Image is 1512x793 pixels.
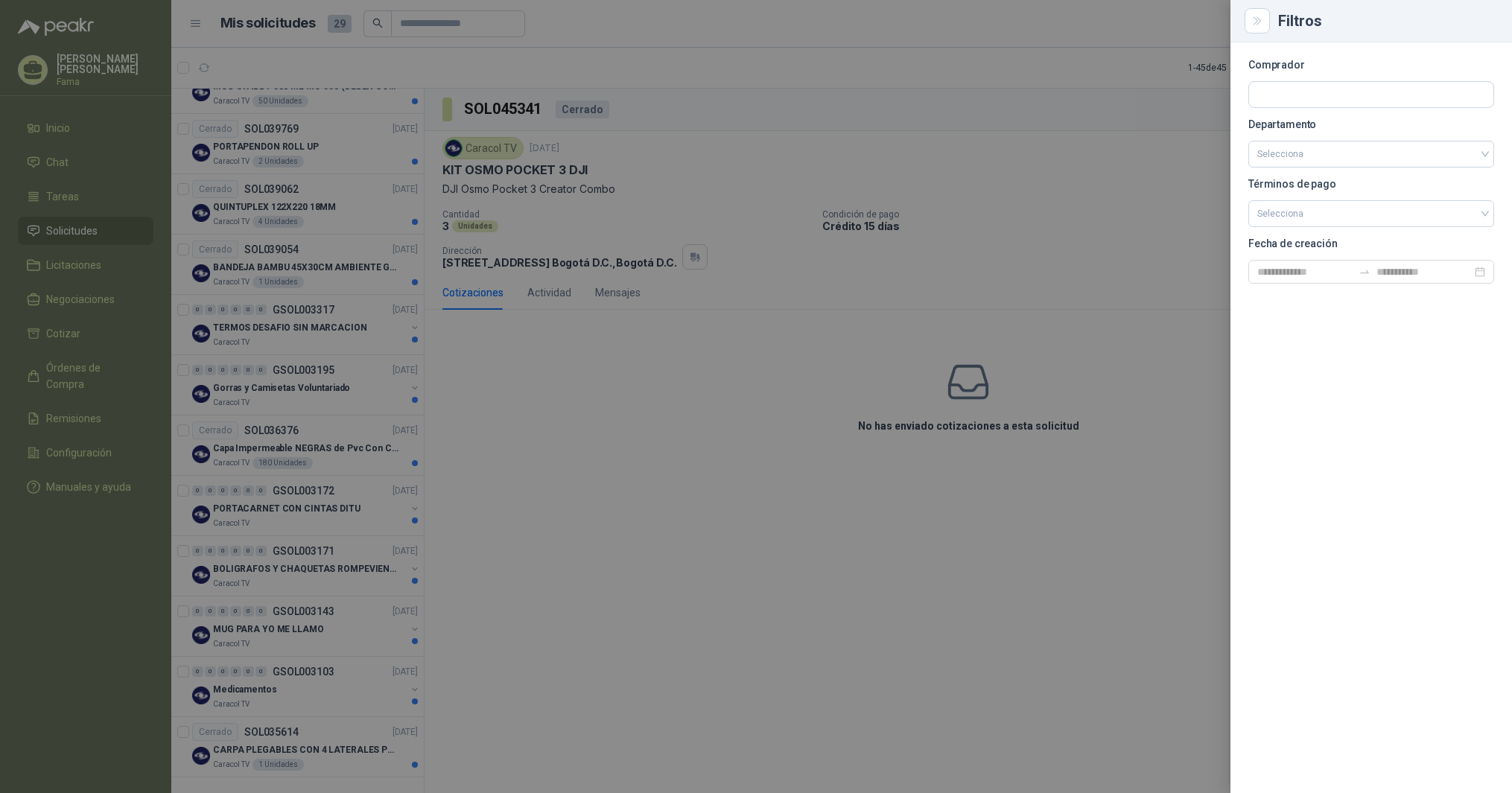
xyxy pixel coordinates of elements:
[1359,266,1370,278] span: swap-right
[1248,239,1494,248] p: Fecha de creación
[1278,13,1494,28] div: Filtros
[1359,266,1370,278] span: to
[1248,60,1494,69] p: Comprador
[1248,179,1494,188] p: Términos de pago
[1248,120,1494,129] p: Departamento
[1248,12,1266,30] button: Close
